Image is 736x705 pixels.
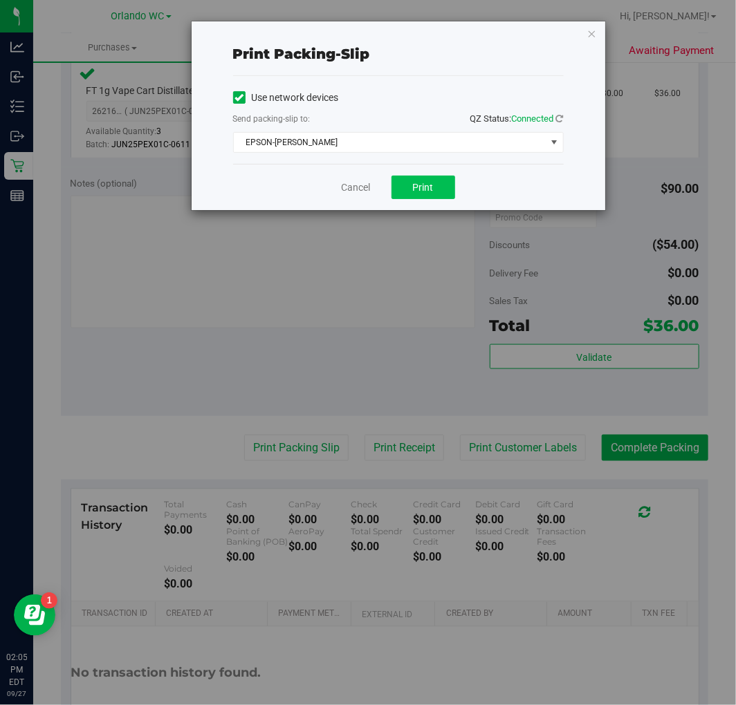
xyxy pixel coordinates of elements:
span: Print packing-slip [233,46,370,62]
button: Print [392,176,455,199]
a: Cancel [342,180,371,195]
span: select [545,133,562,152]
label: Send packing-slip to: [233,113,311,125]
span: EPSON-[PERSON_NAME] [234,133,546,152]
span: Print [413,182,434,193]
span: Connected [512,113,554,124]
label: Use network devices [233,91,339,105]
iframe: Resource center [14,594,55,636]
span: QZ Status: [470,113,564,124]
iframe: Resource center unread badge [41,592,57,609]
